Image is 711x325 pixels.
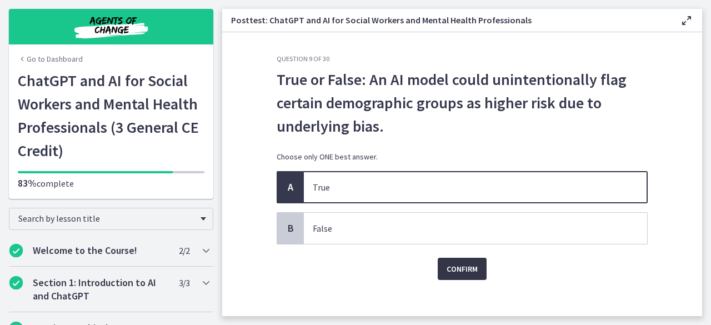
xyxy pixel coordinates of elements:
span: A [284,181,297,194]
h3: Question 9 of 30 [277,54,648,63]
span: 83% [18,177,37,189]
h3: Posttest: ChatGPT and AI for Social Workers and Mental Health Professionals [231,13,662,27]
span: Confirm [447,262,478,276]
p: False [313,222,616,235]
h2: Welcome to the Course! [33,244,168,257]
button: Confirm [438,258,487,280]
p: True or False: An AI model could unintentionally flag certain demographic groups as higher risk d... [277,68,648,138]
h1: ChatGPT and AI for Social Workers and Mental Health Professionals (3 General CE Credit) [18,69,204,162]
span: Search by lesson title [18,213,195,224]
p: True [313,181,616,194]
span: 2 / 2 [179,244,189,257]
p: Choose only ONE best answer. [277,151,648,162]
a: Go to Dashboard [18,53,83,64]
i: Completed [9,244,23,257]
h2: Section 1: Introduction to AI and ChatGPT [33,276,168,303]
i: Completed [9,276,23,289]
span: 3 / 3 [179,276,189,289]
span: B [284,222,297,235]
div: Search by lesson title [9,208,213,230]
img: Agents of Change Social Work Test Prep [44,13,178,40]
p: complete [18,177,204,190]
